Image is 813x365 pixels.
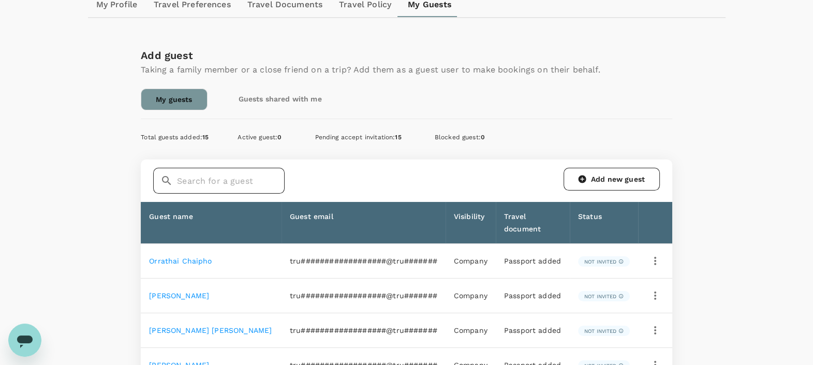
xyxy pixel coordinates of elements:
[454,326,487,334] span: Company
[238,134,282,141] span: Active guest :
[446,202,496,244] th: Visibility
[177,168,285,194] input: Search for a guest
[570,202,638,244] th: Status
[454,291,487,300] span: Company
[504,257,561,265] span: Passport added
[435,134,485,141] span: Blocked guest :
[584,293,617,300] p: Not invited
[496,202,570,244] th: Travel document
[141,202,282,244] th: Guest name
[149,326,272,334] a: [PERSON_NAME] [PERSON_NAME]
[277,134,282,141] span: 0
[8,324,41,357] iframe: Button to launch messaging window
[315,134,401,141] span: Pending accept invitation :
[454,257,487,265] span: Company
[290,291,437,300] span: tru##################@tru#######
[504,326,561,334] span: Passport added
[149,291,209,300] a: [PERSON_NAME]
[481,134,485,141] span: 0
[141,89,207,110] a: My guests
[290,257,437,265] span: tru##################@tru#######
[202,134,209,141] span: 15
[224,89,336,109] a: Guests shared with me
[395,134,401,141] span: 15
[290,326,437,334] span: tru##################@tru#######
[564,168,660,191] a: Add new guest
[141,134,209,141] span: Total guests added :
[282,202,446,244] th: Guest email
[149,257,212,265] a: Orrathai Chaipho
[504,291,561,300] span: Passport added
[584,327,617,335] p: Not invited
[141,47,600,64] div: Add guest
[584,258,617,266] p: Not invited
[141,64,600,76] p: Taking a family member or a close friend on a trip? Add them as a guest user to make bookings on ...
